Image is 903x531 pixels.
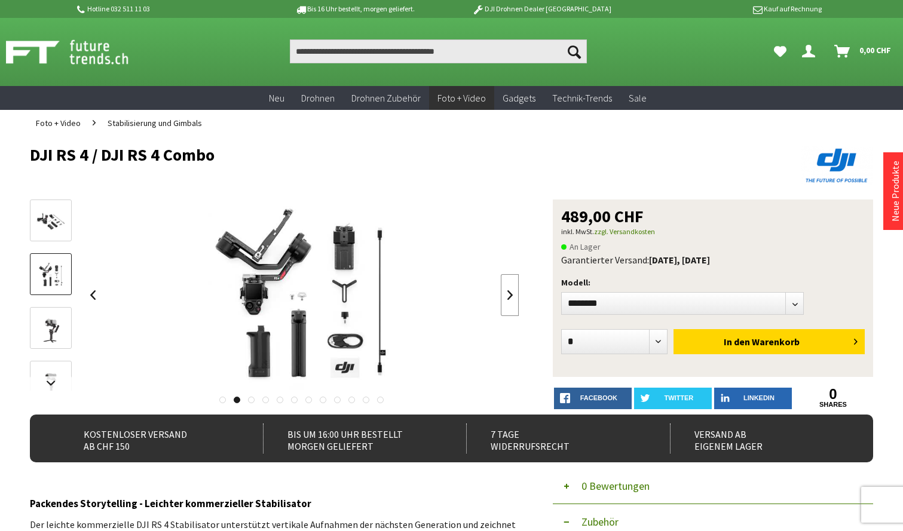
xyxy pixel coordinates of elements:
a: Meine Favoriten [768,39,792,63]
span: LinkedIn [743,394,775,401]
span: Gadgets [503,92,535,104]
button: 0 Bewertungen [553,468,873,504]
span: 0,00 CHF [859,41,891,60]
div: Bis um 16:00 Uhr bestellt Morgen geliefert [263,423,442,453]
a: Gadgets [494,86,544,111]
a: Sale [620,86,655,111]
div: Kostenloser Versand ab CHF 150 [60,423,238,453]
a: Warenkorb [829,39,897,63]
span: In den [724,336,750,348]
p: Modell: [561,275,865,290]
img: Shop Futuretrends - zur Startseite wechseln [6,37,155,67]
a: 0 [794,388,872,401]
span: twitter [664,394,693,401]
p: Bis 16 Uhr bestellt, morgen geliefert. [262,2,448,16]
div: 7 Tage Widerrufsrecht [466,423,645,453]
span: Sale [629,92,647,104]
span: Technik-Trends [552,92,612,104]
span: Foto + Video [437,92,486,104]
a: Technik-Trends [544,86,620,111]
span: 489,00 CHF [561,208,644,225]
span: Foto + Video [36,118,81,128]
a: Neu [261,86,293,111]
a: Neue Produkte [889,161,901,222]
img: Vorschau: DJI RS 4 / DJI RS 4 Combo [33,208,68,234]
a: Foto + Video [429,86,494,111]
span: Warenkorb [752,336,800,348]
a: twitter [634,388,712,409]
a: zzgl. Versandkosten [594,227,655,236]
a: LinkedIn [714,388,792,409]
p: DJI Drohnen Dealer [GEOGRAPHIC_DATA] [448,2,635,16]
button: Suchen [562,39,587,63]
div: Versand ab eigenem Lager [670,423,849,453]
input: Produkt, Marke, Kategorie, EAN, Artikelnummer… [290,39,587,63]
p: Hotline 032 511 11 03 [75,2,262,16]
img: DJI [801,146,873,185]
h3: Packendes Storytelling - Leichter kommerzieller Stabilisator [30,496,519,511]
span: Drohnen [301,92,335,104]
span: An Lager [561,240,601,254]
span: Drohnen Zubehör [351,92,421,104]
a: Foto + Video [30,110,87,136]
a: Drohnen Zubehör [343,86,429,111]
p: inkl. MwSt. [561,225,865,239]
button: In den Warenkorb [674,329,865,354]
span: Neu [269,92,284,104]
span: Stabilisierung und Gimbals [108,118,202,128]
a: facebook [554,388,632,409]
h1: DJI RS 4 / DJI RS 4 Combo [30,146,705,164]
div: Garantierter Versand: [561,254,865,266]
a: shares [794,401,872,409]
b: [DATE], [DATE] [649,254,710,266]
span: facebook [580,394,617,401]
a: Dein Konto [797,39,825,63]
a: Drohnen [293,86,343,111]
p: Kauf auf Rechnung [635,2,822,16]
a: Stabilisierung und Gimbals [102,110,208,136]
